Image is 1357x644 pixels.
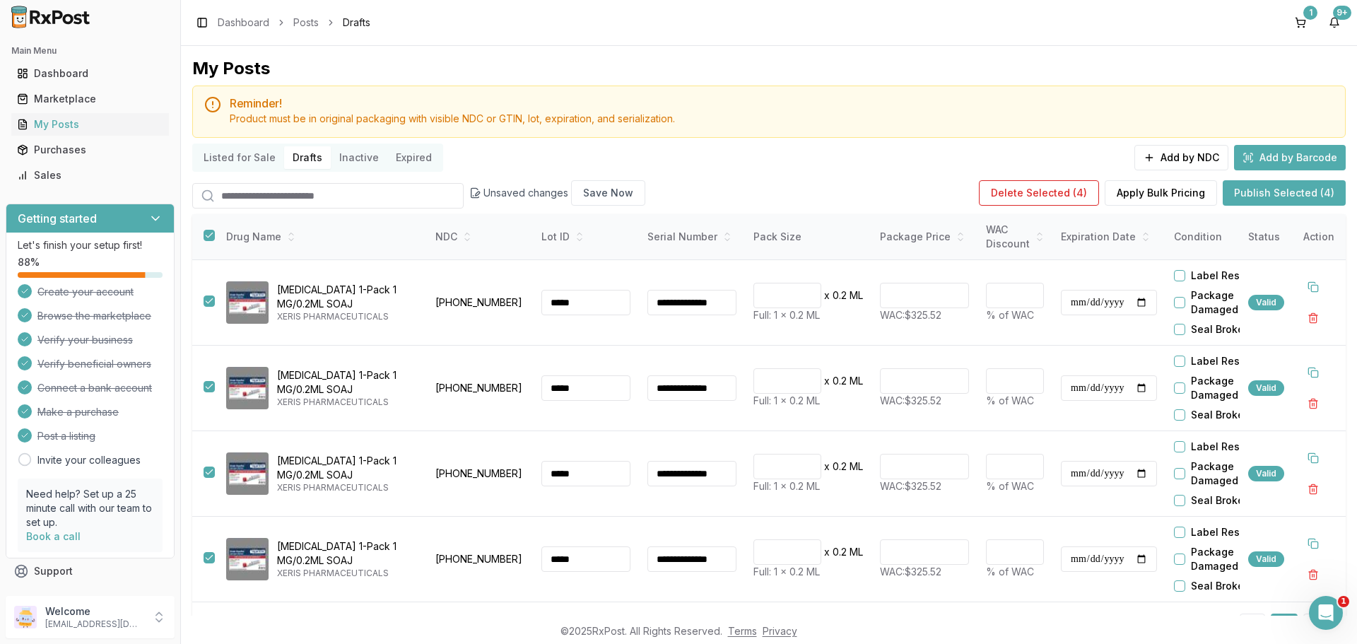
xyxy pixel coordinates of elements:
[218,16,370,30] nav: breadcrumb
[850,288,863,303] p: ML
[435,381,524,395] p: [PHONE_NUMBER]
[1300,562,1326,587] button: Delete
[1134,145,1228,170] button: Add by NDC
[1191,288,1271,317] label: Package Damaged
[1338,596,1349,607] span: 1
[469,180,645,206] div: Unsaved changes
[824,545,830,559] p: x
[1248,466,1284,481] div: Valid
[1191,269,1262,283] label: Label Residue
[1105,180,1217,206] button: Apply Bulk Pricing
[17,66,163,81] div: Dashboard
[277,397,416,408] p: XERIS PHARMACEUTICALS
[387,146,440,169] button: Expired
[1191,459,1271,488] label: Package Damaged
[1234,145,1346,170] button: Add by Barcode
[1165,214,1271,260] th: Condition
[1323,11,1346,34] button: 9+
[833,374,847,388] p: 0.2
[1271,614,1298,639] button: 1
[1300,274,1326,300] button: Duplicate
[17,143,163,157] div: Purchases
[230,112,1334,126] div: Product must be in original packaging with visible NDC or GTIN, lot, expiration, and serialization.
[833,545,847,559] p: 0.2
[1191,408,1250,422] label: Seal Broken
[284,146,331,169] button: Drafts
[293,16,319,30] a: Posts
[1292,214,1346,260] th: Action
[26,530,81,542] a: Book a call
[880,309,941,321] span: WAC: $325.52
[753,480,820,492] span: Full: 1 x 0.2 ML
[34,590,82,604] span: Feedback
[1309,596,1343,630] iframe: Intercom live chat
[1191,493,1250,508] label: Seal Broken
[11,112,169,137] a: My Posts
[824,459,830,474] p: x
[226,230,416,244] div: Drug Name
[17,92,163,106] div: Marketplace
[1303,6,1317,20] div: 1
[435,295,524,310] p: [PHONE_NUMBER]
[11,137,169,163] a: Purchases
[45,619,143,630] p: [EMAIL_ADDRESS][DOMAIN_NAME]
[824,288,830,303] p: x
[1061,230,1157,244] div: Expiration Date
[6,558,175,584] button: Support
[331,146,387,169] button: Inactive
[850,545,863,559] p: ML
[1191,440,1262,454] label: Label Residue
[11,86,169,112] a: Marketplace
[1191,322,1250,336] label: Seal Broken
[226,367,269,409] img: Gvoke HypoPen 1-Pack 1 MG/0.2ML SOAJ
[1300,531,1326,556] button: Duplicate
[824,374,830,388] p: x
[37,357,151,371] span: Verify beneficial owners
[11,163,169,188] a: Sales
[850,374,863,388] p: ML
[17,168,163,182] div: Sales
[277,482,416,493] p: XERIS PHARMACEUTICALS
[230,98,1334,109] h5: Reminder!
[37,333,133,347] span: Verify your business
[753,566,820,578] span: Full: 1 x 0.2 ML
[37,309,151,323] span: Browse the marketplace
[1300,360,1326,385] button: Duplicate
[26,487,154,529] p: Need help? Set up a 25 minute call with our team to set up.
[880,480,941,492] span: WAC: $325.52
[1333,6,1351,20] div: 9+
[1191,545,1271,573] label: Package Damaged
[1240,214,1293,260] th: Status
[1191,525,1262,539] label: Label Residue
[277,454,416,482] p: [MEDICAL_DATA] 1-Pack 1 MG/0.2ML SOAJ
[745,214,871,260] th: Pack Size
[18,210,97,227] h3: Getting started
[986,309,1034,321] span: % of WAC
[880,566,941,578] span: WAC: $325.52
[1289,11,1312,34] button: 1
[17,117,163,131] div: My Posts
[6,113,175,136] button: My Posts
[1191,354,1262,368] label: Label Residue
[11,61,169,86] a: Dashboard
[1300,445,1326,471] button: Duplicate
[277,368,416,397] p: [MEDICAL_DATA] 1-Pack 1 MG/0.2ML SOAJ
[18,255,40,269] span: 88 %
[6,139,175,161] button: Purchases
[850,459,863,474] p: ML
[192,57,270,80] div: My Posts
[1248,380,1284,396] div: Valid
[37,405,119,419] span: Make a purchase
[195,146,284,169] button: Listed for Sale
[218,16,269,30] a: Dashboard
[277,539,416,568] p: [MEDICAL_DATA] 1-Pack 1 MG/0.2ML SOAJ
[1300,391,1326,416] button: Delete
[1300,476,1326,502] button: Delete
[1191,374,1271,402] label: Package Damaged
[647,230,736,244] div: Serial Number
[18,238,163,252] p: Let's finish your setup first!
[435,230,524,244] div: NDC
[226,452,269,495] img: Gvoke HypoPen 1-Pack 1 MG/0.2ML SOAJ
[833,459,847,474] p: 0.2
